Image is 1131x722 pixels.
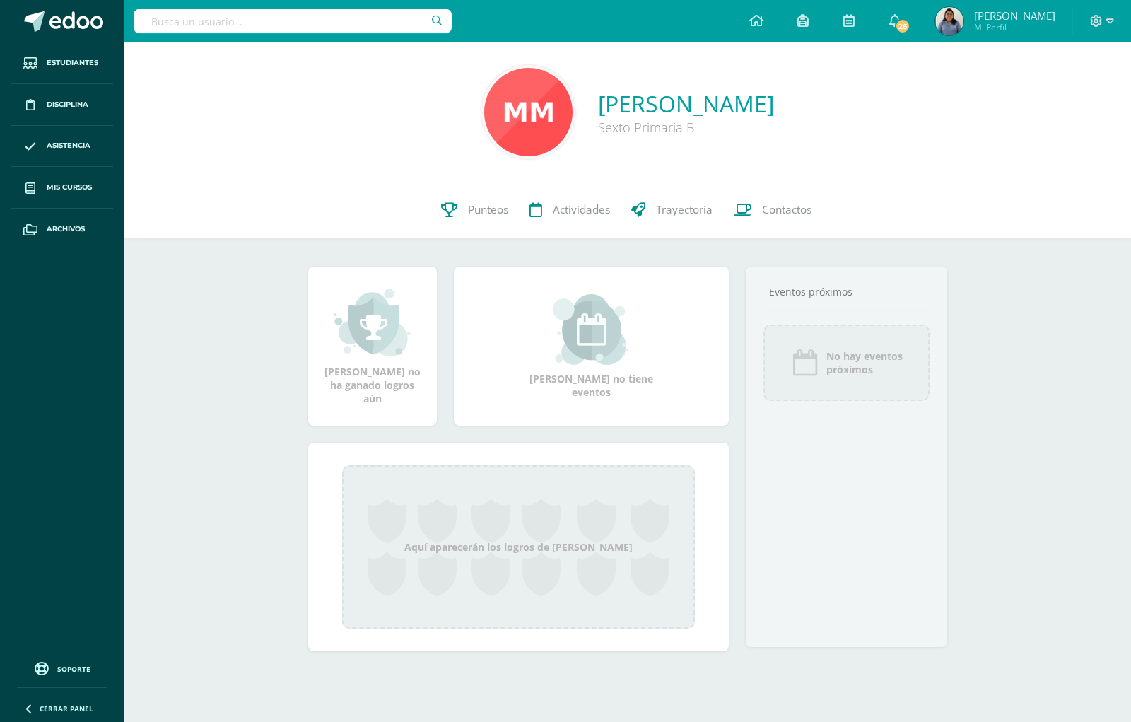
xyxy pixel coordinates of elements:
div: Aquí aparecerán los logros de [PERSON_NAME] [342,465,695,629]
input: Busca un usuario... [134,9,452,33]
div: [PERSON_NAME] no tiene eventos [520,294,662,399]
span: Estudiantes [47,57,98,69]
span: Actividades [553,202,610,217]
a: Trayectoria [621,182,723,238]
a: Estudiantes [11,42,113,84]
a: Mis cursos [11,167,113,209]
a: Asistencia [11,126,113,168]
img: 42ead9827c67cd9b256fbc177ebd9aca.png [484,68,573,156]
span: Soporte [57,664,90,674]
span: 26 [895,18,910,34]
img: achievement_small.png [334,287,411,358]
a: [PERSON_NAME] [598,88,774,119]
img: event_small.png [553,294,630,365]
div: Sexto Primaria B [598,119,774,136]
span: Archivos [47,223,85,235]
a: Actividades [519,182,621,238]
a: Punteos [430,182,519,238]
a: Disciplina [11,84,113,126]
a: Soporte [17,658,107,677]
span: [PERSON_NAME] [974,8,1055,23]
a: Contactos [723,182,822,238]
a: Archivos [11,209,113,250]
div: Eventos próximos [763,285,930,298]
span: Contactos [762,202,811,217]
div: [PERSON_NAME] no ha ganado logros aún [322,287,423,405]
span: Punteos [468,202,508,217]
span: Disciplina [47,99,88,110]
img: event_icon.png [791,349,819,377]
span: Asistencia [47,140,90,151]
img: c29edd5519ed165661ad7af758d39eaf.png [935,7,963,35]
span: Trayectoria [656,202,713,217]
span: Cerrar panel [40,704,93,714]
span: Mi Perfil [974,21,1055,33]
span: Mis cursos [47,182,92,193]
span: No hay eventos próximos [826,349,903,376]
